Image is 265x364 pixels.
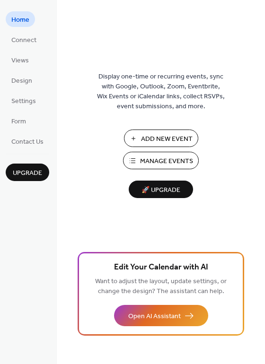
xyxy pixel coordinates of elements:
[140,156,193,166] span: Manage Events
[11,137,44,147] span: Contact Us
[11,117,26,127] span: Form
[13,168,42,178] span: Upgrade
[11,35,36,45] span: Connect
[11,76,32,86] span: Design
[6,72,38,88] a: Design
[129,181,193,198] button: 🚀 Upgrade
[11,15,29,25] span: Home
[6,32,42,47] a: Connect
[6,113,32,129] a: Form
[128,312,181,321] span: Open AI Assistant
[6,11,35,27] a: Home
[134,184,187,197] span: 🚀 Upgrade
[123,152,199,169] button: Manage Events
[97,72,225,112] span: Display one-time or recurring events, sync with Google, Outlook, Zoom, Eventbrite, Wix Events or ...
[124,130,198,147] button: Add New Event
[11,56,29,66] span: Views
[6,52,35,68] a: Views
[11,96,36,106] span: Settings
[141,134,193,144] span: Add New Event
[6,164,49,181] button: Upgrade
[95,275,227,298] span: Want to adjust the layout, update settings, or change the design? The assistant can help.
[114,305,208,326] button: Open AI Assistant
[6,133,49,149] a: Contact Us
[114,261,208,274] span: Edit Your Calendar with AI
[6,93,42,108] a: Settings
